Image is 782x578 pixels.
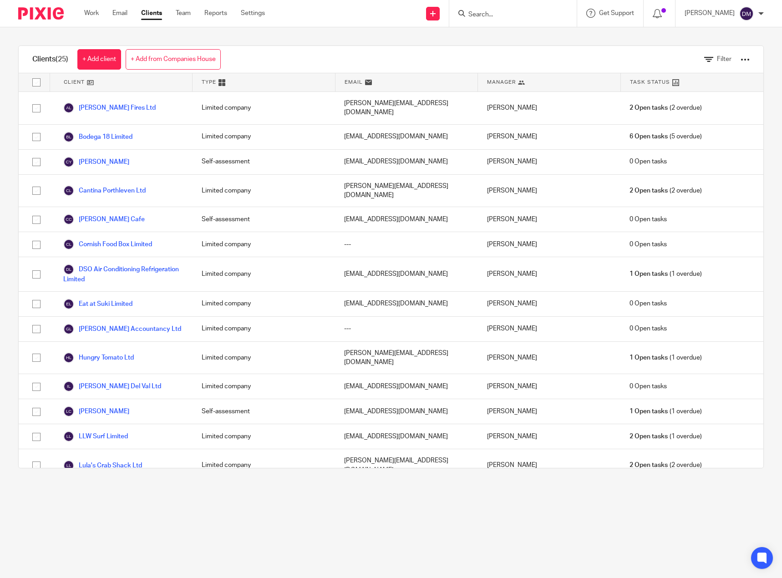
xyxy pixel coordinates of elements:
span: 2 Open tasks [630,461,668,470]
span: (1 overdue) [630,269,701,279]
span: Manager [487,78,516,86]
div: Self-assessment [193,399,335,424]
div: Limited company [193,342,335,374]
span: Type [202,78,216,86]
span: 1 Open tasks [630,407,668,416]
span: 1 Open tasks [630,353,668,362]
div: [EMAIL_ADDRESS][DOMAIN_NAME] [335,257,478,291]
a: [PERSON_NAME] [63,406,129,417]
div: Limited company [193,232,335,257]
img: svg%3E [63,431,74,442]
div: [EMAIL_ADDRESS][DOMAIN_NAME] [335,424,478,449]
span: 2 Open tasks [630,103,668,112]
img: svg%3E [63,460,74,471]
a: LLW Surf Limited [63,431,128,442]
div: [PERSON_NAME] [478,449,621,482]
a: + Add from Companies House [126,49,221,70]
img: svg%3E [63,185,74,196]
img: svg%3E [63,157,74,167]
span: Client [64,78,85,86]
div: Limited company [193,257,335,291]
div: Self-assessment [193,150,335,174]
div: Self-assessment [193,207,335,232]
div: [PERSON_NAME] [478,150,621,174]
div: [EMAIL_ADDRESS][DOMAIN_NAME] [335,399,478,424]
a: Cornish Food Box Limited [63,239,152,250]
span: (2 overdue) [630,103,701,112]
div: [PERSON_NAME] [478,175,621,207]
div: [PERSON_NAME] [478,317,621,341]
div: [PERSON_NAME] [478,292,621,316]
div: [PERSON_NAME] [478,342,621,374]
span: 0 Open tasks [630,324,667,333]
a: Clients [141,9,162,18]
div: [PERSON_NAME] [478,207,621,232]
div: Limited company [193,374,335,399]
div: --- [335,317,478,341]
span: Get Support [599,10,634,16]
span: (2 overdue) [630,461,701,470]
span: Task Status [630,78,670,86]
span: Email [345,78,363,86]
a: Lula's Crab Shack Ltd [63,460,142,471]
input: Search [467,11,549,19]
a: Bodega 18 Limited [63,132,132,142]
span: 0 Open tasks [630,215,667,224]
span: (25) [56,56,68,63]
div: [EMAIL_ADDRESS][DOMAIN_NAME] [335,292,478,316]
img: svg%3E [739,6,754,21]
img: svg%3E [63,102,74,113]
div: [PERSON_NAME] [478,374,621,399]
div: [PERSON_NAME] [478,92,621,124]
a: Work [84,9,99,18]
div: [PERSON_NAME] [478,399,621,424]
a: [PERSON_NAME] Cafe [63,214,145,225]
input: Select all [28,74,45,91]
div: --- [335,232,478,257]
img: svg%3E [63,214,74,225]
div: [PERSON_NAME] [478,232,621,257]
img: svg%3E [63,264,74,275]
span: 0 Open tasks [630,382,667,391]
img: svg%3E [63,381,74,392]
a: [PERSON_NAME] Del Val Ltd [63,381,161,392]
a: Reports [204,9,227,18]
div: [PERSON_NAME][EMAIL_ADDRESS][DOMAIN_NAME] [335,92,478,124]
img: svg%3E [63,406,74,417]
a: Hungry Tomato Ltd [63,352,134,363]
img: svg%3E [63,299,74,309]
a: Cantina Porthleven Ltd [63,185,146,196]
span: 2 Open tasks [630,186,668,195]
span: (5 overdue) [630,132,701,141]
a: DSO Air Conditioning Refrigeration Limited [63,264,183,284]
div: Limited company [193,125,335,149]
a: + Add client [77,49,121,70]
img: svg%3E [63,239,74,250]
div: [EMAIL_ADDRESS][DOMAIN_NAME] [335,374,478,399]
a: [PERSON_NAME] [63,157,129,167]
div: [PERSON_NAME] [478,424,621,449]
div: Limited company [193,317,335,341]
span: 1 Open tasks [630,269,668,279]
div: [PERSON_NAME][EMAIL_ADDRESS][DOMAIN_NAME] [335,342,478,374]
a: Eat at Suki Limited [63,299,132,309]
div: [EMAIL_ADDRESS][DOMAIN_NAME] [335,207,478,232]
a: [PERSON_NAME] Accountancy Ltd [63,324,181,335]
div: [PERSON_NAME] [478,257,621,291]
a: Settings [241,9,265,18]
span: (2 overdue) [630,186,701,195]
img: svg%3E [63,132,74,142]
img: Pixie [18,7,64,20]
span: 6 Open tasks [630,132,668,141]
a: Team [176,9,191,18]
div: Limited company [193,424,335,449]
p: [PERSON_NAME] [685,9,735,18]
span: Filter [717,56,731,62]
span: 0 Open tasks [630,299,667,308]
div: Limited company [193,292,335,316]
span: 0 Open tasks [630,157,667,166]
div: Limited company [193,92,335,124]
img: svg%3E [63,324,74,335]
img: svg%3E [63,352,74,363]
div: [PERSON_NAME] [478,125,621,149]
